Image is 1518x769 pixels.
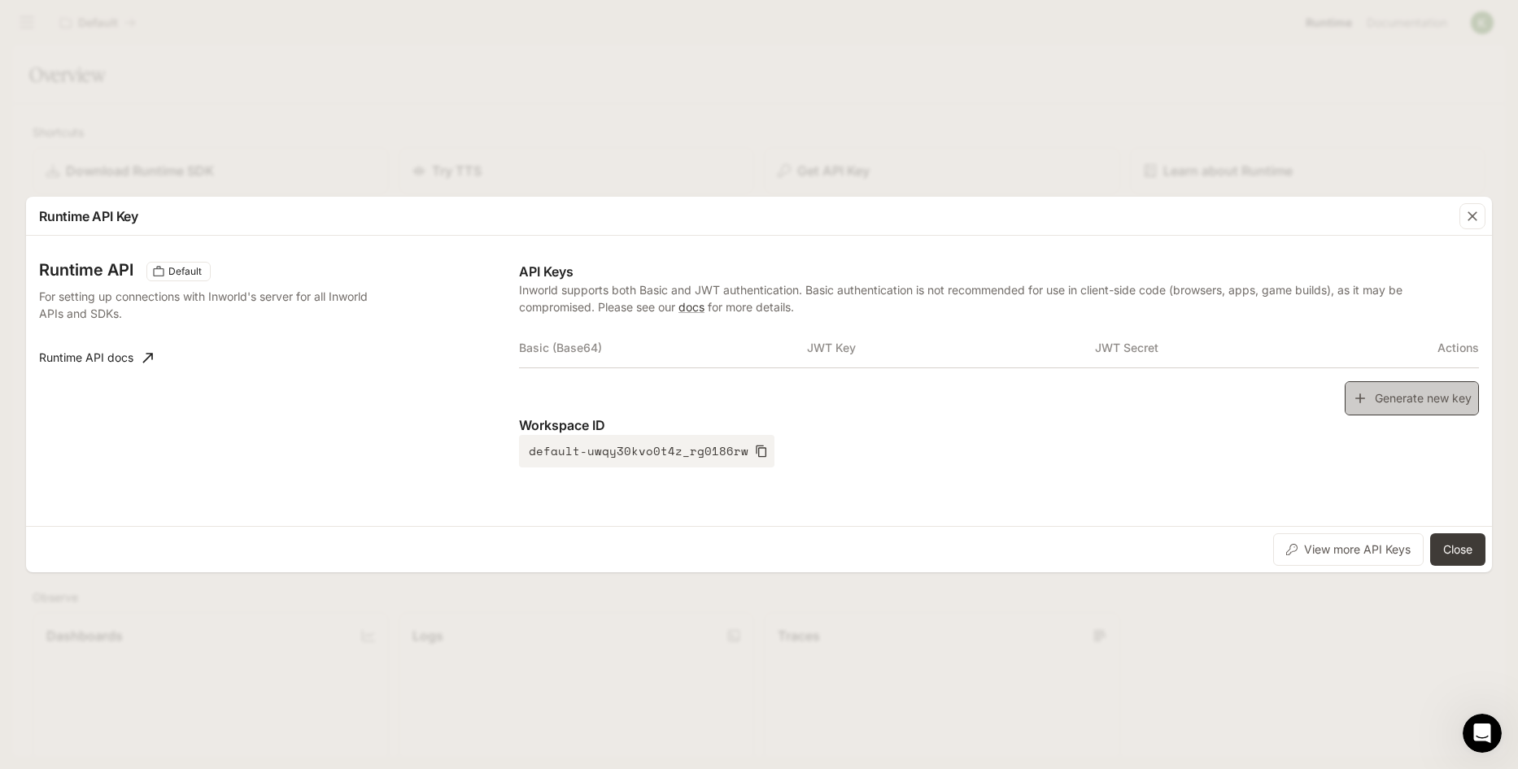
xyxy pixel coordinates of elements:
p: API Keys [519,262,1479,281]
th: JWT Secret [1095,328,1383,367]
button: Close [1430,533,1485,566]
button: default-uwqy30kvo0t4z_rg0186rw [519,435,774,467]
span: Default [162,264,208,279]
th: Actions [1383,328,1479,367]
p: Runtime API Key [39,206,138,226]
p: Workspace ID [519,415,1479,435]
p: Inworld supports both Basic and JWT authentication. Basic authentication is not recommended for u... [519,281,1479,315]
button: View more API Keys [1273,533,1424,566]
th: Basic (Base64) [519,328,807,367]
button: Generate new key [1345,381,1479,416]
a: Runtime API docs [33,341,159,374]
a: docs [678,300,704,314]
div: These keys will apply to your current workspace only [146,262,211,281]
h3: Runtime API [39,262,133,278]
p: For setting up connections with Inworld's server for all Inworld APIs and SDKs. [39,288,389,322]
iframe: Intercom live chat [1463,714,1502,753]
th: JWT Key [807,328,1095,367]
